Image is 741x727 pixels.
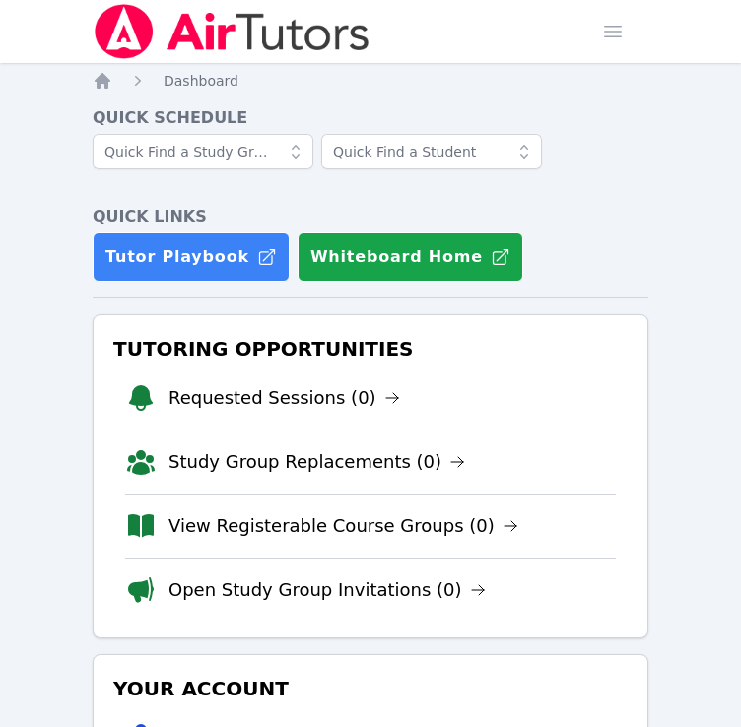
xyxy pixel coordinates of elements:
[298,232,523,282] button: Whiteboard Home
[164,71,238,91] a: Dashboard
[109,331,632,366] h3: Tutoring Opportunities
[93,205,648,229] h4: Quick Links
[93,71,648,91] nav: Breadcrumb
[321,134,542,169] input: Quick Find a Student
[168,384,400,412] a: Requested Sessions (0)
[93,134,313,169] input: Quick Find a Study Group
[93,232,290,282] a: Tutor Playbook
[93,106,648,130] h4: Quick Schedule
[168,576,486,604] a: Open Study Group Invitations (0)
[109,671,632,706] h3: Your Account
[168,448,465,476] a: Study Group Replacements (0)
[93,4,371,59] img: Air Tutors
[164,73,238,89] span: Dashboard
[168,512,518,540] a: View Registerable Course Groups (0)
